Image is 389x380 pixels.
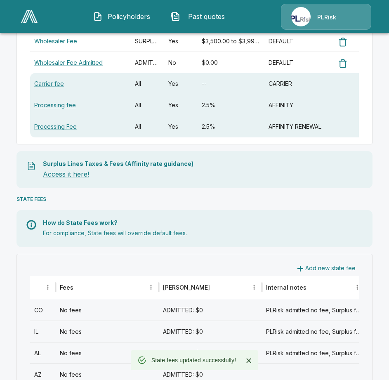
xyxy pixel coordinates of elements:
div: AL [30,342,56,363]
a: Wholesaler Fee [34,38,77,45]
div: ADMITTED [131,52,164,73]
button: Close [243,354,255,367]
div: IL [30,321,56,342]
img: Agency Icon [291,7,311,26]
div: 2.5% [198,94,264,116]
h6: STATE FEES [17,195,46,203]
button: Policyholders IconPolicyholders [87,6,158,27]
div: Internal notes [266,284,306,291]
p: For compliance, State fees will override default fees. [43,229,363,237]
img: Delete [338,37,348,47]
button: Sort [307,281,319,293]
button: Past quotes IconPast quotes [164,6,235,27]
div: CO [30,299,56,321]
div: All [131,94,164,116]
div: -- [198,73,264,94]
p: Surplus Lines Taxes & Fees (Affinity rate guidance) [43,161,363,167]
div: All [131,116,164,137]
div: DEFAULT [264,30,331,52]
img: Policyholders Icon [93,12,103,21]
div: $0.00 [198,52,264,73]
p: How do State Fees work? [43,220,363,226]
div: PLRisk admitted no fee, Surplus fees are OK [262,342,365,363]
p: PLRisk [317,13,336,21]
div: All [131,73,164,94]
div: ADMITTED: $0 [159,321,262,342]
div: No fees [56,321,159,342]
img: AA Logo [21,10,38,23]
div: $3,500.00 to $3,999.00 : $225.00, $4,000.00 to $4,999.00 : $250.00, $5,000.00 to $5,999.00 : $275... [198,30,264,52]
button: Sort [35,281,47,293]
button: Max Fee column menu [248,281,260,293]
div: No fees [56,342,159,363]
div: 2.5% [198,116,264,137]
div: No fees [56,299,159,321]
div: ADMITTED: $0 [159,342,262,363]
div: Yes [164,116,198,137]
div: SURPLUS [131,30,164,52]
a: Processing fee [34,101,76,109]
div: ADMITTED: $0 [159,299,262,321]
div: State fees updated successfully! [151,353,236,368]
img: Past quotes Icon [170,12,180,21]
div: [PERSON_NAME] [163,284,210,291]
a: Wholesaler Fee Admitted [34,59,103,66]
div: Yes [164,94,198,116]
button: Internal notes column menu [351,281,363,293]
div: PLRisk admitted no fee, Surplus fees are OK [262,299,365,321]
a: Carrier fee [34,80,64,87]
button: Add new state fee [292,261,359,276]
a: Access it here! [43,170,89,178]
span: Policyholders [106,12,151,21]
div: No [164,52,198,73]
img: Delete [338,59,348,68]
div: CARRIER [264,73,331,94]
button: State column menu [42,281,54,293]
button: Sort [211,281,222,293]
div: Yes [164,30,198,52]
span: Past quotes [184,12,229,21]
img: Taxes File Icon [26,161,36,171]
div: PLRisk admitted no fee, Surplus fees are OK [262,321,365,342]
div: AFFINITY RENEWAL [264,116,331,137]
a: Agency IconPLRisk [281,4,371,30]
button: Fees column menu [145,281,157,293]
img: Info Icon [26,220,36,230]
button: Sort [74,281,86,293]
div: Yes [164,73,198,94]
div: AFFINITY [264,94,331,116]
a: Processing Fee [34,123,77,130]
div: Fees [60,284,73,291]
div: DEFAULT [264,52,331,73]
